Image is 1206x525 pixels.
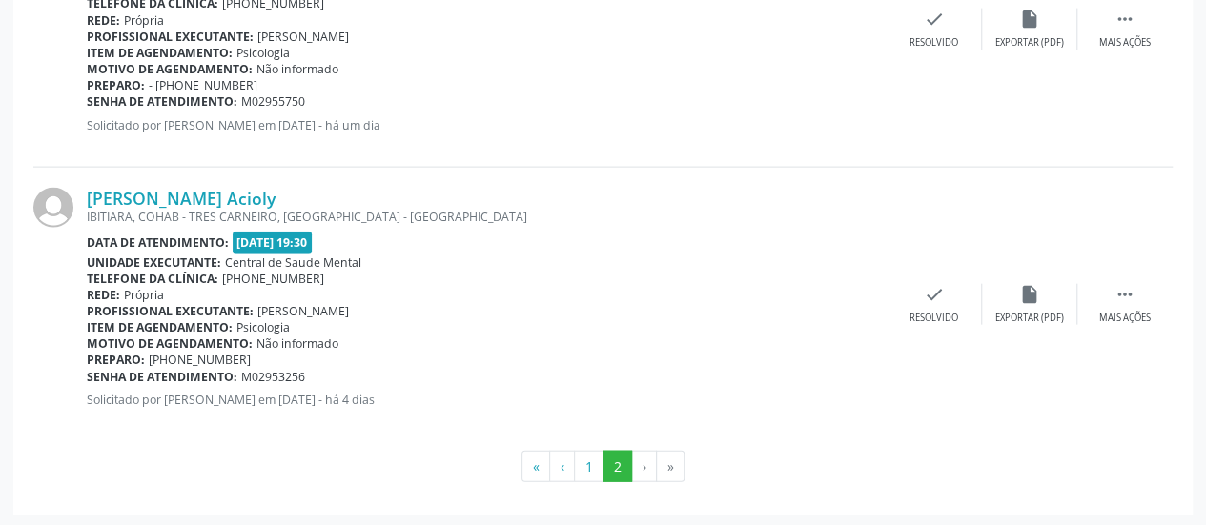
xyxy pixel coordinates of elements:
[149,352,251,368] span: [PHONE_NUMBER]
[87,93,237,110] b: Senha de atendimento:
[87,369,237,385] b: Senha de atendimento:
[521,451,550,483] button: Go to first page
[87,392,887,408] p: Solicitado por [PERSON_NAME] em [DATE] - há 4 dias
[1114,9,1135,30] i: 
[87,61,253,77] b: Motivo de agendamento:
[924,284,945,305] i: check
[87,77,145,93] b: Preparo:
[574,451,603,483] button: Go to page 1
[256,335,338,352] span: Não informado
[87,335,253,352] b: Motivo de agendamento:
[1019,284,1040,305] i: insert_drive_file
[233,232,313,253] span: [DATE] 19:30
[87,117,887,133] p: Solicitado por [PERSON_NAME] em [DATE] - há um dia
[87,188,276,209] a: [PERSON_NAME] Acioly
[222,271,324,287] span: [PHONE_NUMBER]
[87,254,221,271] b: Unidade executante:
[87,287,120,303] b: Rede:
[995,312,1064,325] div: Exportar (PDF)
[1114,284,1135,305] i: 
[87,352,145,368] b: Preparo:
[225,254,361,271] span: Central de Saude Mental
[124,12,164,29] span: Própria
[87,303,254,319] b: Profissional executante:
[33,188,73,228] img: img
[241,369,305,385] span: M02953256
[87,45,233,61] b: Item de agendamento:
[995,36,1064,50] div: Exportar (PDF)
[87,29,254,45] b: Profissional executante:
[256,61,338,77] span: Não informado
[236,45,290,61] span: Psicologia
[910,36,958,50] div: Resolvido
[257,29,349,45] span: [PERSON_NAME]
[603,451,632,483] button: Go to page 2
[257,303,349,319] span: [PERSON_NAME]
[241,93,305,110] span: M02955750
[124,287,164,303] span: Própria
[549,451,575,483] button: Go to previous page
[1099,312,1151,325] div: Mais ações
[1099,36,1151,50] div: Mais ações
[87,209,887,225] div: IBITIARA, COHAB - TRES CARNEIRO, [GEOGRAPHIC_DATA] - [GEOGRAPHIC_DATA]
[924,9,945,30] i: check
[87,319,233,335] b: Item de agendamento:
[87,234,229,251] b: Data de atendimento:
[236,319,290,335] span: Psicologia
[33,451,1173,483] ul: Pagination
[149,77,257,93] span: - [PHONE_NUMBER]
[87,271,218,287] b: Telefone da clínica:
[1019,9,1040,30] i: insert_drive_file
[910,312,958,325] div: Resolvido
[87,12,120,29] b: Rede:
